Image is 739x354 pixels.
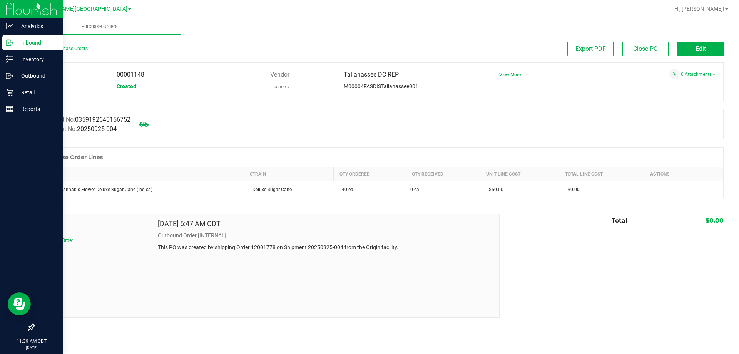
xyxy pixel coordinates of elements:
span: 00001148 [117,71,144,78]
th: Unit Line Cost [480,167,559,181]
label: Shipment No: [40,124,117,134]
label: Manifest No: [40,115,130,124]
p: Outbound Order [INTERNAL] [158,232,493,240]
span: Deluxe Sugar Cane [249,187,292,192]
div: FT 3.5g Cannabis Flower Deluxe Sugar Cane (Indica) [39,186,239,193]
span: $0.00 [564,187,580,192]
p: Analytics [13,22,60,31]
span: Close PO [633,45,658,52]
th: Qty Ordered [333,167,406,181]
span: Mark as not Arrived [136,116,152,132]
span: Attach a document [669,69,680,79]
inline-svg: Analytics [6,22,13,30]
h4: [DATE] 6:47 AM CDT [158,220,221,228]
p: Retail [13,88,60,97]
a: Purchase Orders [18,18,181,35]
span: Purchase Orders [71,23,128,30]
span: Notes [40,220,146,229]
button: Close PO [622,42,669,56]
iframe: Resource center [8,292,31,315]
p: 11:39 AM CDT [3,338,60,345]
span: Edit [696,45,706,52]
p: Reports [13,104,60,114]
p: This PO was created by shipping Order 12001778 on Shipment 20250925-004 from the Origin facility. [158,243,493,252]
span: Export PDF [575,45,606,52]
span: Ft [PERSON_NAME][GEOGRAPHIC_DATA] [26,6,127,12]
span: Created [117,83,136,89]
span: $0.00 [706,217,724,224]
span: 20250925-004 [77,125,117,133]
span: $50.00 [485,187,503,192]
inline-svg: Outbound [6,72,13,80]
h1: Purchase Order Lines [42,154,103,160]
p: Inbound [13,38,60,47]
p: [DATE] [3,345,60,351]
p: Outbound [13,71,60,81]
th: Total Line Cost [559,167,644,181]
p: Inventory [13,55,60,64]
th: Strain [244,167,334,181]
inline-svg: Inbound [6,39,13,47]
span: Hi, [PERSON_NAME]! [674,6,724,12]
a: View More [499,72,521,77]
button: Edit [677,42,724,56]
label: License # [270,81,289,92]
inline-svg: Reports [6,105,13,113]
span: Tallahassee DC REP [344,71,399,78]
span: 40 ea [338,187,353,192]
span: M00004FASDISTallahassee001 [344,83,418,89]
inline-svg: Retail [6,89,13,96]
span: 0 ea [410,186,419,193]
label: Vendor [270,69,289,81]
span: 0359192640156752 [75,116,130,123]
th: Item [35,167,244,181]
th: Qty Received [406,167,480,181]
a: 0 Attachments [681,72,716,77]
span: Total [612,217,627,224]
inline-svg: Inventory [6,55,13,63]
th: Actions [644,167,723,181]
button: Export PDF [567,42,614,56]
